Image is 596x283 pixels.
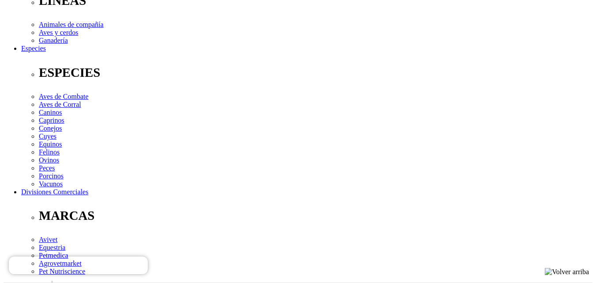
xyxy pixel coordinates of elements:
a: Ovinos [39,156,59,164]
a: Aves y cerdos [39,29,78,36]
a: Avivet [39,236,57,243]
a: Equinos [39,140,62,148]
p: MARCAS [39,208,592,223]
a: Caprinos [39,117,64,124]
a: Especies [21,45,46,52]
a: Cuyes [39,132,56,140]
a: Aves de Corral [39,101,81,108]
a: Felinos [39,148,60,156]
a: Caninos [39,109,62,116]
p: ESPECIES [39,65,592,80]
a: Petmedica [39,252,68,259]
a: Divisiones Comerciales [21,188,88,196]
a: Peces [39,164,55,172]
a: Vacunos [39,180,63,188]
a: Porcinos [39,172,64,180]
a: Ganadería [39,37,68,44]
img: Volver arriba [545,268,589,276]
a: Aves de Combate [39,93,89,100]
a: Conejos [39,125,62,132]
a: Equestria [39,244,65,251]
iframe: Brevo live chat [9,257,148,274]
a: Animales de compañía [39,21,104,28]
